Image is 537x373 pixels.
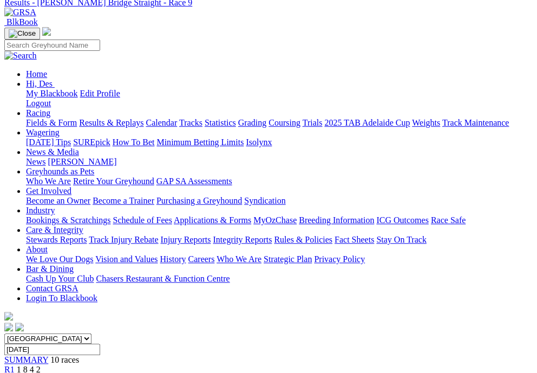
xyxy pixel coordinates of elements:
a: ICG Outcomes [376,215,428,225]
a: Careers [188,254,214,264]
a: Strategic Plan [264,254,312,264]
a: Trials [302,118,322,127]
img: logo-grsa-white.png [4,312,13,320]
a: Edit Profile [80,89,120,98]
a: Injury Reports [160,235,211,244]
a: Statistics [205,118,236,127]
a: Results & Replays [79,118,143,127]
div: About [26,254,533,264]
a: Care & Integrity [26,225,83,234]
a: Schedule of Fees [113,215,172,225]
a: Racing [26,108,50,117]
a: MyOzChase [253,215,297,225]
a: News & Media [26,147,79,156]
a: Coursing [268,118,300,127]
a: SUMMARY [4,355,48,364]
div: News & Media [26,157,533,167]
a: Get Involved [26,186,71,195]
a: We Love Our Dogs [26,254,93,264]
a: History [160,254,186,264]
a: Fields & Form [26,118,77,127]
a: Breeding Information [299,215,374,225]
div: Care & Integrity [26,235,533,245]
a: Industry [26,206,55,215]
input: Select date [4,344,100,355]
a: Logout [26,99,51,108]
a: Stay On Track [376,235,426,244]
a: Retire Your Greyhound [73,176,154,186]
a: Track Maintenance [442,118,509,127]
a: Greyhounds as Pets [26,167,94,176]
img: logo-grsa-white.png [42,27,51,36]
a: BlkBook [4,17,38,27]
img: GRSA [4,8,36,17]
a: Who We Are [217,254,261,264]
a: Calendar [146,118,177,127]
a: Become an Owner [26,196,90,205]
input: Search [4,40,100,51]
a: News [26,157,45,166]
a: Wagering [26,128,60,137]
a: Syndication [244,196,285,205]
a: Purchasing a Greyhound [156,196,242,205]
a: Hi, Des [26,79,55,88]
a: About [26,245,48,254]
a: Grading [238,118,266,127]
a: Track Injury Rebate [89,235,158,244]
img: Search [4,51,37,61]
a: Contact GRSA [26,284,78,293]
img: twitter.svg [15,323,24,331]
a: My Blackbook [26,89,78,98]
a: GAP SA Assessments [156,176,232,186]
a: Integrity Reports [213,235,272,244]
a: Fact Sheets [335,235,374,244]
a: Become a Trainer [93,196,154,205]
a: Weights [412,118,440,127]
a: Applications & Forms [174,215,251,225]
span: BlkBook [6,17,38,27]
a: How To Bet [113,138,155,147]
div: Hi, Des [26,89,533,108]
a: Stewards Reports [26,235,87,244]
span: Hi, Des [26,79,53,88]
a: Race Safe [430,215,465,225]
a: Vision and Values [95,254,158,264]
a: Who We Are [26,176,71,186]
img: Close [9,29,36,38]
div: Industry [26,215,533,225]
a: Rules & Policies [274,235,332,244]
a: Bookings & Scratchings [26,215,110,225]
img: facebook.svg [4,323,13,331]
div: Greyhounds as Pets [26,176,533,186]
a: Tracks [179,118,202,127]
a: Chasers Restaurant & Function Centre [96,274,230,283]
a: Login To Blackbook [26,293,97,303]
span: 10 races [50,355,79,364]
a: [PERSON_NAME] [48,157,116,166]
a: SUREpick [73,138,110,147]
a: 2025 TAB Adelaide Cup [324,118,410,127]
a: Cash Up Your Club [26,274,94,283]
a: Isolynx [246,138,272,147]
div: Racing [26,118,533,128]
button: Toggle navigation [4,28,40,40]
a: Privacy Policy [314,254,365,264]
a: Home [26,69,47,78]
a: Bar & Dining [26,264,74,273]
div: Bar & Dining [26,274,533,284]
div: Wagering [26,138,533,147]
a: Minimum Betting Limits [156,138,244,147]
a: [DATE] Tips [26,138,71,147]
div: Get Involved [26,196,533,206]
